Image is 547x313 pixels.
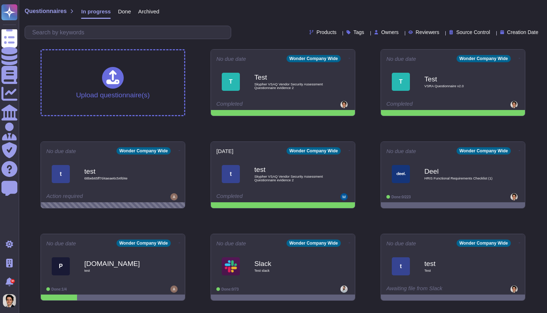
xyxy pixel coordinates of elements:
span: No due date [216,241,246,246]
div: P [52,257,70,275]
div: Wonder Company Wide [287,240,341,247]
div: Completed [216,101,305,108]
div: Wonder Company Wide [287,147,341,155]
span: Skypher VSAQ Vendor Security Assessment Questionnaire evidence 2 [254,175,327,182]
div: Awaiting file from Slack [386,285,475,293]
span: Test [424,269,497,272]
img: Logo [222,257,240,275]
span: In progress [81,9,111,14]
img: user [510,193,518,200]
span: [DATE] [216,148,233,154]
span: Skypher VSAQ Vendor Security Assessment Questionnaire evidence 2 [254,83,327,89]
span: Archived [138,9,159,14]
span: test [84,269,157,272]
span: Reviewers [416,30,439,35]
span: Source Control [456,30,490,35]
b: Deel [424,168,497,175]
div: Wonder Company Wide [287,55,341,62]
span: Done: 0/223 [391,195,411,199]
span: No due date [386,148,416,154]
span: No due date [386,56,416,62]
span: No due date [216,56,246,62]
b: Test [254,74,327,81]
div: Wonder Company Wide [116,147,171,155]
b: [DOMAIN_NAME] [84,260,157,267]
span: 68beb65ff7d4aeae6c54fd4e [84,177,157,180]
img: user [510,285,518,293]
span: Creation Date [507,30,538,35]
input: Search by keywords [29,26,231,39]
span: No due date [46,241,76,246]
div: Wonder Company Wide [457,240,511,247]
img: user [340,101,348,108]
img: user [170,285,178,293]
span: Done: 0/73 [221,287,239,291]
b: test [254,166,327,173]
div: t [392,257,410,275]
span: HRIS Functional Requirements Checklist (1) [424,177,497,180]
div: 9+ [10,279,15,283]
div: Upload questionnaire(s) [76,67,150,98]
div: Completed [216,193,305,200]
b: Slack [254,260,327,267]
span: Tags [353,30,364,35]
b: Test [424,76,497,83]
div: T [392,73,410,91]
div: t [222,165,240,183]
img: Logo [392,165,410,183]
div: Completed [386,101,475,108]
img: user [510,101,518,108]
span: No due date [46,148,76,154]
span: Done: 1/4 [51,287,67,291]
div: Wonder Company Wide [457,55,511,62]
div: Wonder Company Wide [457,147,511,155]
img: user [170,193,178,200]
span: Questionnaires [25,8,67,14]
img: user [3,294,16,307]
img: user [340,193,348,200]
span: Owners [381,30,399,35]
span: Test slack [254,269,327,272]
div: T [222,73,240,91]
span: VSRA Questionnaire v2.0 [424,84,497,88]
button: user [1,293,21,309]
b: test [424,260,497,267]
span: No due date [386,241,416,246]
div: Action required [46,193,135,200]
span: Done [118,9,131,14]
div: Wonder Company Wide [116,240,171,247]
img: user [340,285,348,293]
span: Products [317,30,336,35]
div: t [52,165,70,183]
b: test [84,168,157,175]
